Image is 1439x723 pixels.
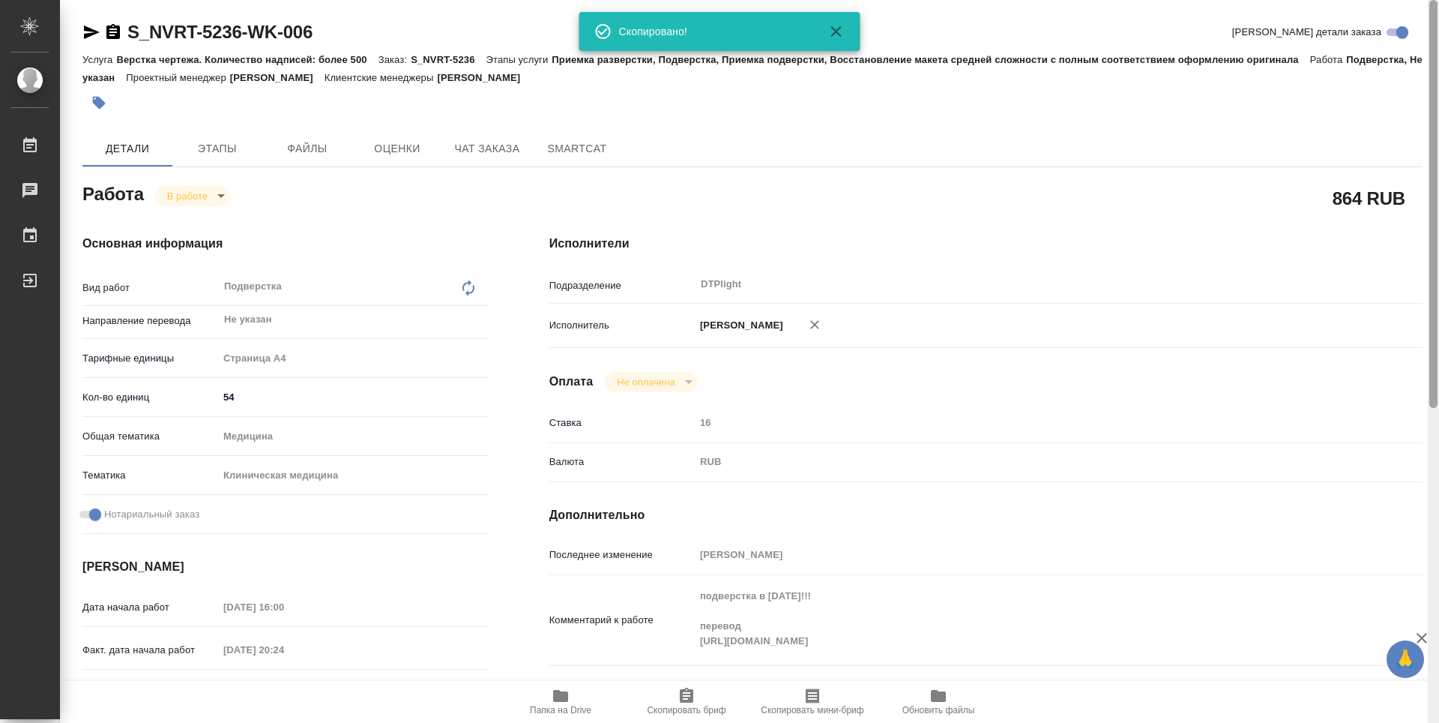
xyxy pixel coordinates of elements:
div: Скопировано! [619,24,806,39]
span: Этапы [181,139,253,158]
button: Добавить тэг [82,86,115,119]
div: Клиническая медицина [218,463,489,488]
span: Детали [91,139,163,158]
p: Вид работ [82,280,218,295]
span: Обновить файлы [902,705,975,715]
p: Факт. дата начала работ [82,643,218,658]
h4: [PERSON_NAME] [82,558,489,576]
div: В работе [155,186,230,206]
textarea: подверстка в [DATE]!!! перевод [URL][DOMAIN_NAME] [695,583,1350,654]
span: [PERSON_NAME] детали заказа [1232,25,1381,40]
p: Верстка чертежа. Количество надписей: более 500 [116,54,378,65]
p: Тарифные единицы [82,351,218,366]
button: Папка на Drive [498,681,624,723]
div: Медицина [218,424,489,449]
p: Клиентские менеджеры [325,72,438,83]
span: Нотариальный заказ [104,507,199,522]
input: Пустое поле [218,639,349,661]
button: Скопировать ссылку [104,23,122,41]
span: Оценки [361,139,433,158]
input: ✎ Введи что-нибудь [218,386,489,408]
p: Проектный менеджер [126,72,229,83]
button: Закрыть [818,22,854,40]
button: Скопировать ссылку для ЯМессенджера [82,23,100,41]
p: Услуга [82,54,116,65]
h4: Исполнители [549,235,1423,253]
div: Страница А4 [218,346,489,371]
h4: Основная информация [82,235,489,253]
p: S_NVRT-5236 [411,54,486,65]
p: Ставка [549,415,695,430]
p: Дата начала работ [82,600,218,615]
h2: 864 RUB [1333,185,1405,211]
p: Последнее изменение [549,547,695,562]
div: В работе [605,372,697,392]
p: Исполнитель [549,318,695,333]
button: Удалить исполнителя [798,308,831,341]
p: [PERSON_NAME] [230,72,325,83]
p: Комментарий к работе [549,613,695,628]
p: Приемка разверстки, Подверстка, Приемка подверстки, Восстановление макета средней сложности с пол... [552,54,1309,65]
span: Папка на Drive [530,705,591,715]
p: Общая тематика [82,429,218,444]
span: Скопировать мини-бриф [761,705,863,715]
h4: Дополнительно [549,506,1423,524]
span: 🙏 [1393,643,1418,675]
p: Направление перевода [82,313,218,328]
button: Обновить файлы [875,681,1001,723]
span: Скопировать бриф [647,705,725,715]
p: Заказ: [378,54,411,65]
input: Пустое поле [695,544,1350,565]
p: [PERSON_NAME] [695,318,783,333]
p: Подразделение [549,278,695,293]
input: Пустое поле [218,596,349,618]
button: Не оплачена [612,376,679,388]
p: Кол-во единиц [82,390,218,405]
p: Работа [1310,54,1347,65]
a: S_NVRT-5236-WK-006 [127,22,313,42]
span: Файлы [271,139,343,158]
button: В работе [163,190,212,202]
h4: Оплата [549,373,594,391]
h2: Работа [82,179,144,206]
span: SmartCat [541,139,613,158]
p: [PERSON_NAME] [437,72,531,83]
button: Скопировать бриф [624,681,749,723]
p: Этапы услуги [486,54,552,65]
textarea: /Clients/Novartos_Pharma/Orders/S_NVRT-5236/DTP/S_NVRT-5236-WK-006 [695,674,1350,700]
button: Скопировать мини-бриф [749,681,875,723]
span: Чат заказа [451,139,523,158]
input: Пустое поле [218,678,349,700]
input: Пустое поле [695,412,1350,433]
p: Тематика [82,468,218,483]
p: Валюта [549,454,695,469]
div: RUB [695,449,1350,475]
button: 🙏 [1387,640,1424,678]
